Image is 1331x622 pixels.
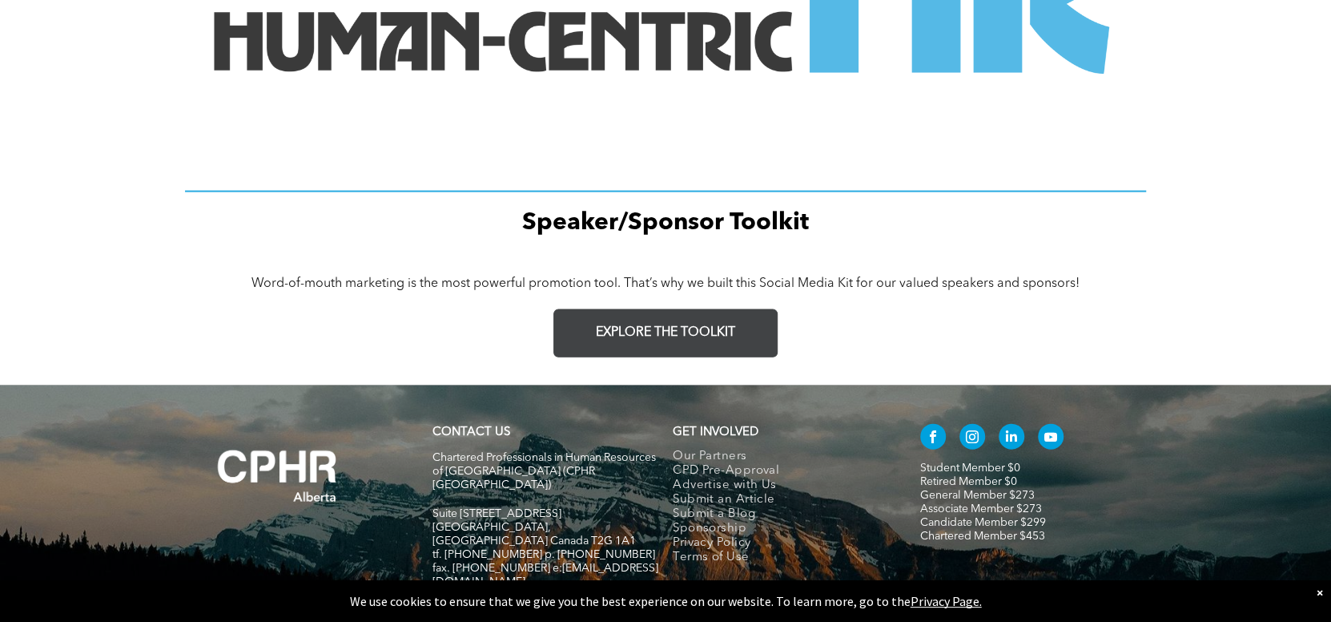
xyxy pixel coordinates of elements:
span: Chartered Professionals in Human Resources of [GEOGRAPHIC_DATA] (CPHR [GEOGRAPHIC_DATA]) [432,452,656,491]
a: Advertise with Us [673,479,887,493]
a: Candidate Member $299 [920,517,1046,528]
a: Sponsorship [673,522,887,536]
a: Chartered Member $453 [920,531,1045,542]
a: EXPLORE THE TOOLKIT [553,309,778,357]
img: A white background with a few lines on it [185,418,369,535]
a: Associate Member $273 [920,503,1042,515]
span: fax. [PHONE_NUMBER] e:[EMAIL_ADDRESS][DOMAIN_NAME] [432,563,658,588]
span: Word-of-mouth marketing is the most powerful promotion tool. That’s why we built this Social Medi... [251,277,1080,290]
a: youtube [1038,424,1064,454]
span: EXPLORE THE TOOLKIT [596,325,735,341]
a: Submit a Blog [673,507,887,522]
a: Privacy Page. [911,593,982,609]
a: Our Partners [673,450,887,464]
a: CPD Pre-Approval [673,464,887,479]
div: Dismiss notification [1317,584,1323,600]
span: Speaker/Sponsor Toolkit [522,211,809,235]
span: tf. [PHONE_NUMBER] p. [PHONE_NUMBER] [432,549,655,560]
a: Terms of Use [673,551,887,565]
a: CONTACT US [432,426,510,438]
a: instagram [959,424,985,454]
a: Submit an Article [673,493,887,507]
a: linkedin [999,424,1024,454]
a: Privacy Policy [673,536,887,551]
span: [GEOGRAPHIC_DATA], [GEOGRAPHIC_DATA] Canada T2G 1A1 [432,522,636,547]
a: facebook [920,424,946,454]
a: General Member $273 [920,490,1035,501]
a: Student Member $0 [920,462,1020,474]
span: GET INVOLVED [673,426,758,438]
span: Suite [STREET_ADDRESS] [432,508,561,519]
a: Retired Member $0 [920,476,1017,487]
